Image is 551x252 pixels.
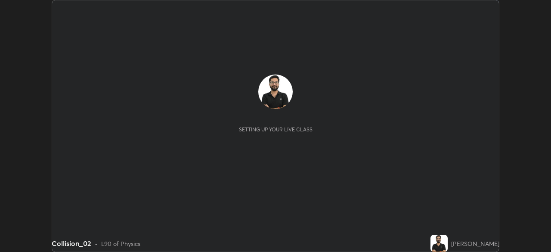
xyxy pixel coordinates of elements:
div: • [95,239,98,248]
img: 3ea2000428aa4a359c25bd563e59faa7.jpg [258,75,293,109]
div: L90 of Physics [101,239,140,248]
div: Collision_02 [52,238,91,249]
div: [PERSON_NAME] [451,239,499,248]
img: 3ea2000428aa4a359c25bd563e59faa7.jpg [430,235,448,252]
div: Setting up your live class [239,126,313,133]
